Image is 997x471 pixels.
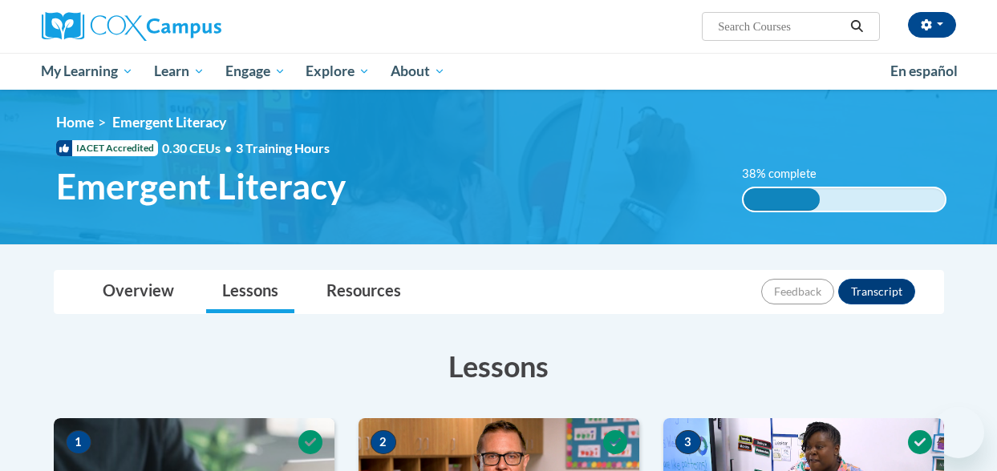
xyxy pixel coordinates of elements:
label: 38% complete [742,165,834,183]
a: Cox Campus [42,12,330,41]
span: My Learning [41,62,133,81]
a: Overview [87,271,190,313]
span: 1 [66,430,91,454]
img: Cox Campus [42,12,221,41]
span: 3 Training Hours [236,140,330,155]
iframe: Button to launch messaging window [933,407,984,458]
span: IACET Accredited [56,140,158,156]
button: Feedback [761,279,834,304]
span: Explore [306,62,370,81]
input: Search Courses [716,17,845,36]
span: 2 [371,430,396,454]
a: Home [56,114,94,131]
a: En español [880,54,968,88]
span: 0.30 CEUs [162,139,236,157]
a: Explore [295,53,380,90]
h3: Lessons [54,346,944,386]
button: Search [845,17,869,36]
div: Main menu [30,53,968,90]
a: Resources [310,271,417,313]
a: About [380,53,456,90]
div: 38% complete [744,188,820,211]
span: Engage [225,62,286,81]
span: • [225,140,232,155]
a: Lessons [206,271,294,313]
a: Engage [215,53,296,90]
span: Learn [154,62,205,81]
a: My Learning [31,53,144,90]
a: Learn [144,53,215,90]
span: About [391,62,445,81]
span: 3 [675,430,701,454]
span: Emergent Literacy [56,165,346,207]
button: Account Settings [908,12,956,38]
button: Transcript [838,279,915,304]
span: Emergent Literacy [112,114,226,131]
span: En español [890,62,958,79]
